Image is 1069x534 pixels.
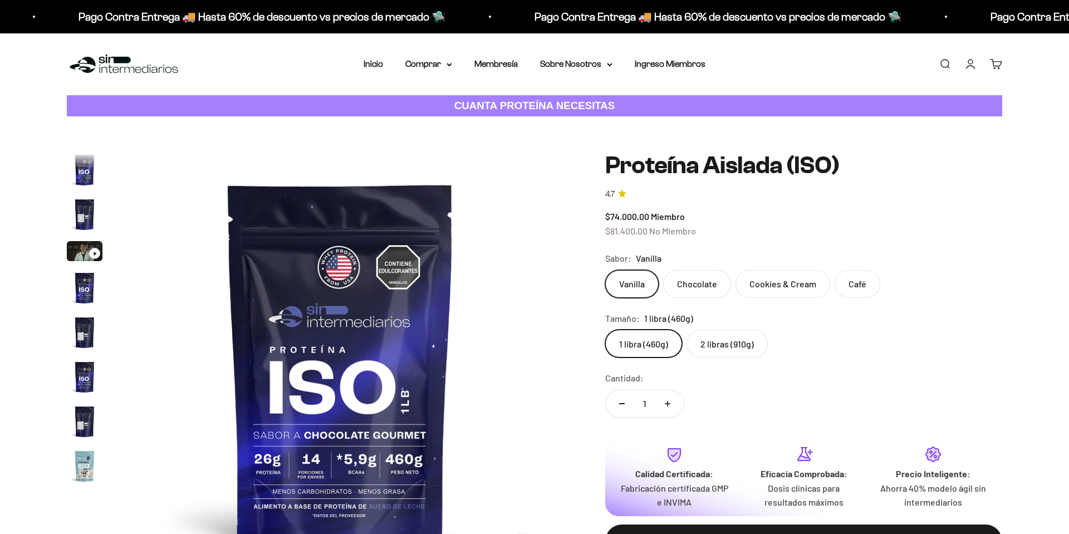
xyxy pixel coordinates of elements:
[67,404,102,439] img: Proteína Aislada (ISO)
[454,100,615,111] strong: CUANTA PROTEÍNA NECESITAS
[67,152,102,191] button: Ir al artículo 1
[605,152,1002,179] h1: Proteína Aislada (ISO)
[748,481,859,509] p: Dosis clínicas para resultados máximos
[405,57,452,71] summary: Comprar
[540,57,612,71] summary: Sobre Nosotros
[651,390,684,417] button: Aumentar cantidad
[67,270,102,306] img: Proteína Aislada (ISO)
[67,270,102,309] button: Ir al artículo 4
[636,251,661,266] span: Vanilla
[605,188,1002,200] a: 4.74.7 de 5.0 estrellas
[67,197,102,236] button: Ir al artículo 2
[605,226,648,236] span: $81.400,00
[605,371,644,385] label: Cantidad:
[67,448,102,484] img: Proteína Aislada (ISO)
[73,8,440,26] p: Pago Contra Entrega 🚚 Hasta 60% de descuento vs precios de mercado 🛸
[606,390,638,417] button: Reducir cantidad
[605,188,615,200] span: 4.7
[67,404,102,443] button: Ir al artículo 7
[896,468,970,479] strong: Precio Inteligente:
[67,359,102,398] button: Ir al artículo 6
[67,95,1002,117] a: CUANTA PROTEÍNA NECESITAS
[651,211,685,222] span: Miembro
[605,311,640,326] legend: Tamaño:
[605,211,649,222] span: $74.000,00
[474,59,518,68] a: Membresía
[67,152,102,188] img: Proteína Aislada (ISO)
[364,59,383,68] a: Inicio
[67,241,102,264] button: Ir al artículo 3
[635,468,713,479] strong: Calidad Certificada:
[877,481,989,509] p: Ahorra 40% modelo ágil sin intermediarios
[67,359,102,395] img: Proteína Aislada (ISO)
[635,59,705,68] a: Ingreso Miembros
[67,315,102,354] button: Ir al artículo 5
[605,251,631,266] legend: Sabor:
[619,481,730,509] p: Fabricación certificada GMP e INVIMA
[67,197,102,232] img: Proteína Aislada (ISO)
[649,226,696,236] span: No Miembro
[67,448,102,487] button: Ir al artículo 8
[529,8,896,26] p: Pago Contra Entrega 🚚 Hasta 60% de descuento vs precios de mercado 🛸
[67,315,102,350] img: Proteína Aislada (ISO)
[644,311,693,326] span: 1 libra (460g)
[761,468,847,479] strong: Eficacia Comprobada:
